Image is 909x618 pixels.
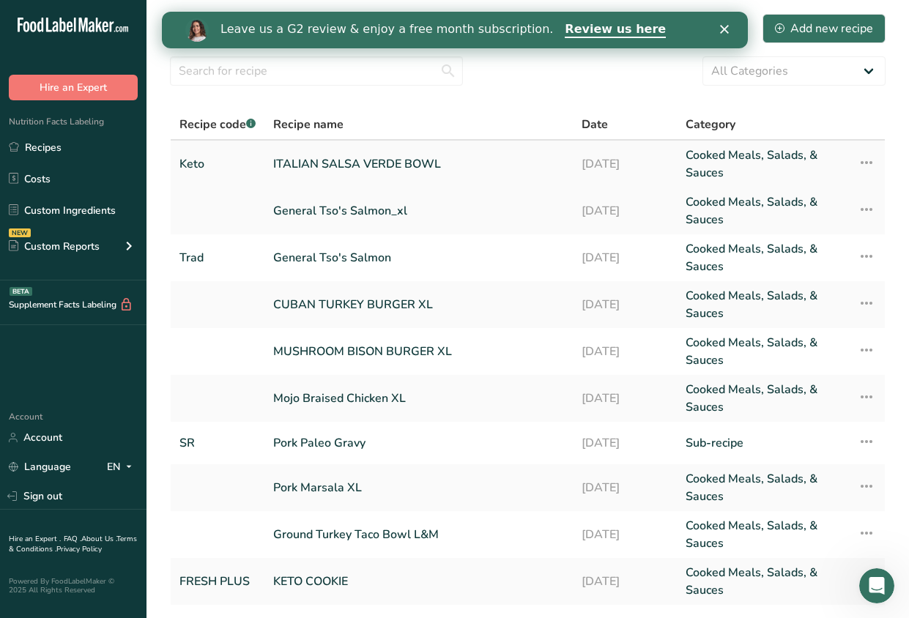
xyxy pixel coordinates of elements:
a: Mojo Braised Chicken XL [273,381,564,416]
a: FRESH PLUS [179,564,256,599]
div: BETA [10,287,32,296]
button: Hire an Expert [9,75,138,100]
a: Cooked Meals, Salads, & Sauces [686,287,840,322]
span: Recipe name [273,116,344,133]
button: Add new recipe [763,14,886,43]
div: EN [107,458,138,476]
a: [DATE] [582,334,668,369]
div: Powered By FoodLabelMaker © 2025 All Rights Reserved [9,577,138,595]
a: CUBAN TURKEY BURGER XL [273,287,564,322]
a: Cooked Meals, Salads, & Sauces [686,564,840,599]
a: Cooked Meals, Salads, & Sauces [686,381,840,416]
a: Sub-recipe [686,428,840,458]
a: ITALIAN SALSA VERDE BOWL [273,146,564,182]
a: [DATE] [582,564,668,599]
a: SR [179,428,256,458]
a: Keto [179,146,256,182]
div: Add new recipe [775,20,873,37]
iframe: Intercom live chat [859,568,894,603]
a: Cooked Meals, Salads, & Sauces [686,334,840,369]
a: [DATE] [582,517,668,552]
iframe: Intercom live chat banner [162,12,748,48]
a: [DATE] [582,381,668,416]
a: Cooked Meals, Salads, & Sauces [686,240,840,275]
a: [DATE] [582,146,668,182]
a: MUSHROOM BISON BURGER XL [273,334,564,369]
a: Pork Marsala XL [273,470,564,505]
input: Search for recipe [170,56,463,86]
span: Recipe code [179,116,256,133]
div: Custom Reports [9,239,100,254]
a: General Tso's Salmon_xl [273,193,564,228]
a: Cooked Meals, Salads, & Sauces [686,146,840,182]
span: Date [582,116,608,133]
div: Close [558,13,573,22]
a: Privacy Policy [56,544,102,554]
a: Terms & Conditions . [9,534,137,554]
div: NEW [9,228,31,237]
a: Language [9,454,71,480]
a: Ground Turkey Taco Bowl L&M [273,517,564,552]
a: Cooked Meals, Salads, & Sauces [686,517,840,552]
a: Trad [179,240,256,275]
a: [DATE] [582,193,668,228]
a: [DATE] [582,470,668,505]
a: [DATE] [582,287,668,322]
a: General Tso's Salmon [273,240,564,275]
a: Hire an Expert . [9,534,61,544]
a: FAQ . [64,534,81,544]
a: [DATE] [582,240,668,275]
a: About Us . [81,534,116,544]
a: [DATE] [582,428,668,458]
a: Cooked Meals, Salads, & Sauces [686,470,840,505]
a: KETO COOKIE [273,564,564,599]
span: Category [686,116,735,133]
a: Pork Paleo Gravy [273,428,564,458]
a: Cooked Meals, Salads, & Sauces [686,193,840,228]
